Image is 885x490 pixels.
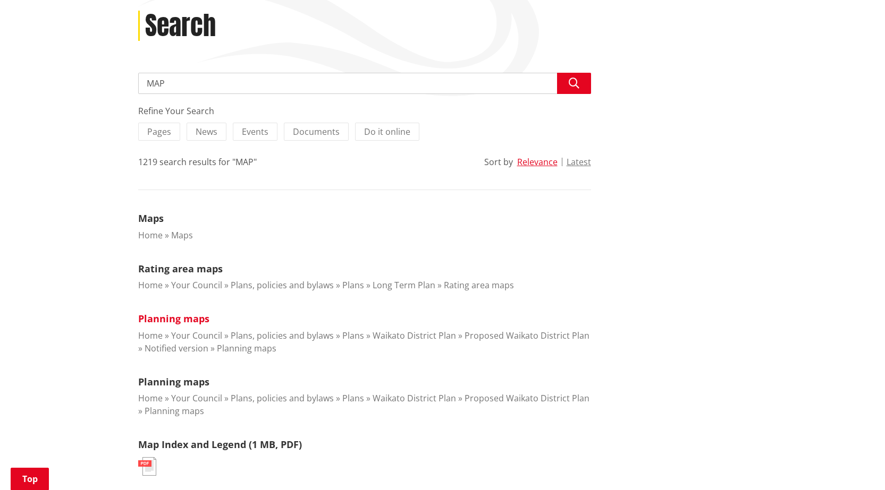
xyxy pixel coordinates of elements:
[836,445,874,484] iframe: Messenger Launcher
[342,279,364,291] a: Plans
[171,229,193,241] a: Maps
[465,392,589,404] a: Proposed Waikato District Plan
[342,392,364,404] a: Plans
[138,312,209,325] a: Planning maps
[293,126,340,137] span: Documents
[147,126,171,137] span: Pages
[465,330,589,341] a: Proposed Waikato District Plan
[484,156,513,168] div: Sort by
[138,229,163,241] a: Home
[138,156,257,168] div: 1219 search results for "MAP"
[196,126,217,137] span: News
[373,392,456,404] a: Waikato District Plan
[138,375,209,388] a: Planning maps
[231,279,334,291] a: Plans, policies and bylaws
[138,262,223,275] a: Rating area maps
[138,73,591,94] input: Search input
[217,342,276,354] a: Planning maps
[231,392,334,404] a: Plans, policies and bylaws
[138,392,163,404] a: Home
[444,279,514,291] a: Rating area maps
[242,126,268,137] span: Events
[145,11,216,41] h1: Search
[231,330,334,341] a: Plans, policies and bylaws
[171,392,222,404] a: Your Council
[138,330,163,341] a: Home
[342,330,364,341] a: Plans
[517,157,558,167] button: Relevance
[138,105,591,117] div: Refine Your Search
[138,438,302,451] a: Map Index and Legend (1 MB, PDF)
[567,157,591,167] button: Latest
[11,468,49,490] a: Top
[373,279,435,291] a: Long Term Plan
[145,342,208,354] a: Notified version
[171,330,222,341] a: Your Council
[138,279,163,291] a: Home
[145,405,204,417] a: Planning maps
[373,330,456,341] a: Waikato District Plan
[364,126,410,137] span: Do it online
[171,279,222,291] a: Your Council
[138,457,156,476] img: document-pdf.svg
[138,212,164,225] a: Maps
